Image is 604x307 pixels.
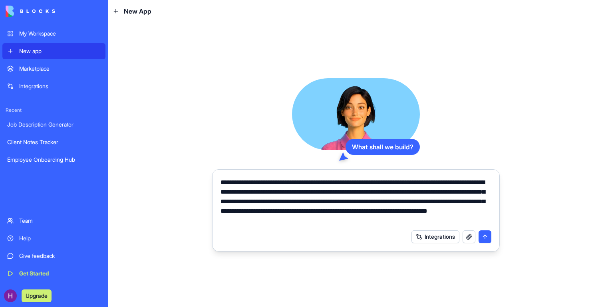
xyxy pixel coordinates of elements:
a: Job Description Generator [2,117,105,133]
a: Marketplace [2,61,105,77]
button: Integrations [411,230,459,243]
a: Upgrade [22,291,52,299]
img: ACg8ocKzPzImrkkWXBHegFj_Rtd7m3m5YLeGrrhjpOwjCwREYEHS-w=s96-c [4,289,17,302]
a: My Workspace [2,26,105,42]
div: Client Notes Tracker [7,138,101,146]
a: New app [2,43,105,59]
span: Recent [2,107,105,113]
div: Team [19,217,101,225]
a: Employee Onboarding Hub [2,152,105,168]
a: Help [2,230,105,246]
div: Employee Onboarding Hub [7,156,101,164]
div: Get Started [19,269,101,277]
img: logo [6,6,55,17]
div: My Workspace [19,30,101,38]
span: New App [124,6,151,16]
div: Give feedback [19,252,101,260]
div: Job Description Generator [7,121,101,129]
div: Integrations [19,82,101,90]
div: Help [19,234,101,242]
button: Upgrade [22,289,52,302]
a: Get Started [2,265,105,281]
a: Client Notes Tracker [2,134,105,150]
div: What shall we build? [346,139,420,155]
a: Give feedback [2,248,105,264]
a: Integrations [2,78,105,94]
a: Team [2,213,105,229]
div: New app [19,47,101,55]
div: Marketplace [19,65,101,73]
